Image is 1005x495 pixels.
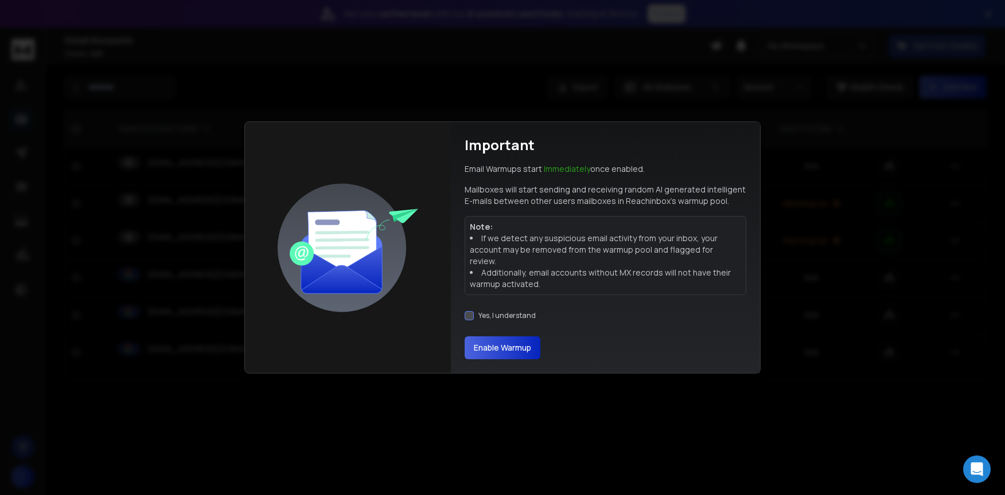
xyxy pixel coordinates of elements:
[465,163,645,175] p: Email Warmups start once enabled.
[963,455,991,483] div: Open Intercom Messenger
[465,184,746,207] p: Mailboxes will start sending and receiving random AI generated intelligent E-mails between other ...
[470,221,741,233] p: Note:
[470,233,741,267] li: If we detect any suspicious email activity from your inbox, your account may be removed from the ...
[470,267,741,290] li: Additionally, email accounts without MX records will not have their warmup activated.
[465,336,540,359] button: Enable Warmup
[478,311,536,320] label: Yes, I understand
[465,136,535,154] h1: Important
[544,163,590,174] span: Immediately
